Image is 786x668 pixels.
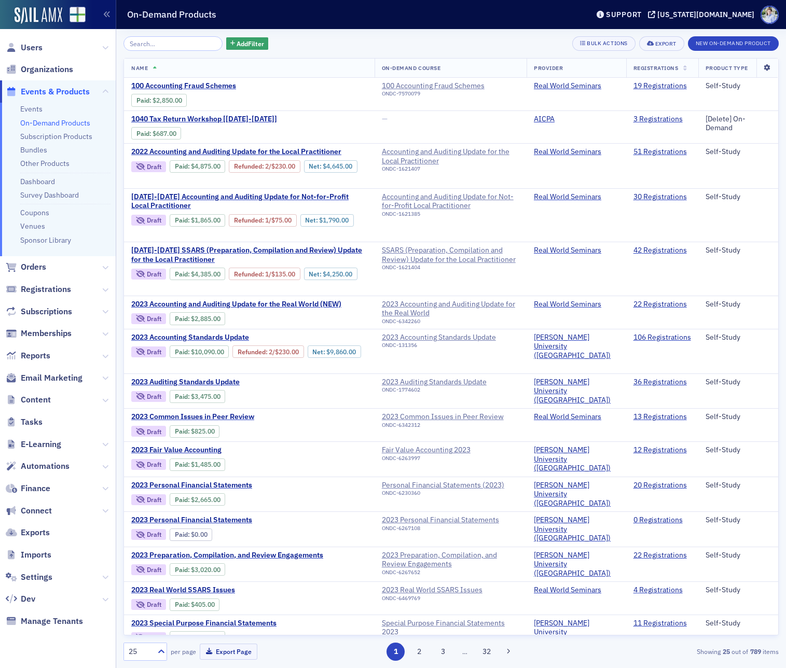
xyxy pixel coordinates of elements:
[326,348,356,356] span: $9,860.00
[175,162,188,170] a: Paid
[170,458,225,471] div: Paid: 11 - $148500
[309,162,323,170] span: Net :
[175,566,191,574] span: :
[131,127,181,140] div: Paid: 3 - $68700
[175,270,191,278] span: :
[229,160,300,173] div: Refunded: 54 - $487500
[20,132,92,141] a: Subscription Products
[382,333,496,342] div: 2023 Accounting Standards Update
[6,284,71,295] a: Registrations
[21,527,50,538] span: Exports
[175,531,191,538] span: :
[706,300,771,309] div: Self-Study
[131,300,341,309] span: 2023 Accounting and Auditing Update for the Real World (NEW)
[657,10,754,19] div: [US_STATE][DOMAIN_NAME]
[175,566,188,574] a: Paid
[21,394,51,406] span: Content
[175,393,188,400] a: Paid
[382,446,471,455] a: Fair Value Accounting 2023
[6,350,50,361] a: Reports
[147,271,161,277] div: Draft
[534,115,562,124] a: AICPA
[434,643,452,661] button: 3
[131,161,166,172] div: Draft
[21,572,52,583] span: Settings
[323,270,352,278] span: $4,250.00
[136,96,149,104] a: Paid
[304,268,357,280] div: Net: $425000
[21,372,82,384] span: Email Marketing
[655,41,677,47] div: Export
[175,315,191,323] span: :
[633,115,683,124] a: 3 Registrations
[633,378,687,387] a: 36 Registrations
[323,162,352,170] span: $4,645.00
[170,563,225,576] div: Paid: 23 - $302000
[175,162,191,170] span: :
[271,270,295,278] span: $135.00
[633,412,687,422] a: 13 Registrations
[534,300,609,309] a: Real World Seminars
[131,412,306,422] span: 2023 Common Issues in Peer Review
[309,270,323,278] span: Net :
[633,246,687,255] a: 42 Registrations
[147,532,161,537] div: Draft
[648,11,758,18] button: [US_STATE][DOMAIN_NAME]
[131,378,336,387] a: 2023 Auditing Standards Update
[131,192,367,211] a: [DATE]-[DATE] Accounting and Auditing Update for Not-for-Profit Local Practitioner
[706,147,771,157] div: Self-Study
[633,446,687,455] a: 12 Registrations
[21,616,83,627] span: Manage Tenants
[20,159,70,168] a: Other Products
[387,643,405,661] button: 1
[6,64,73,75] a: Organizations
[534,192,609,202] a: Real World Seminars
[305,216,319,224] span: Net :
[175,216,191,224] span: :
[382,300,519,318] a: 2023 Accounting and Auditing Update for the Real World
[382,246,519,264] div: SSARS (Preparation, Compilation and Review) Update for the Local Practitioner
[170,312,225,325] div: Paid: 23 - $288500
[234,216,262,224] a: Refunded
[232,345,304,358] div: Refunded: 108 - $1009000
[382,422,504,428] div: ONDC-6342312
[131,586,330,595] a: 2023 Real World SSARS Issues
[6,527,50,538] a: Exports
[131,115,306,124] span: 1040 Tax Return Workshop [2019-2020]
[131,378,306,387] span: 2023 Auditing Standards Update
[382,595,482,602] div: ONDC-6469769
[21,593,35,605] span: Dev
[382,114,388,123] span: —
[131,192,367,211] span: 2022-2023 Accounting and Auditing Update for Not-for-Profit Local Practitioner
[170,214,225,227] div: Paid: 28 - $186500
[312,348,326,356] span: Net :
[6,483,50,494] a: Finance
[382,569,519,576] div: ONDC-6267652
[175,427,191,435] span: :
[382,192,519,211] a: Accounting and Auditing Update for Not-for-Profit Local Practitioner
[131,446,336,455] a: 2023 Fair Value Accounting
[131,516,323,525] a: 2023 Personal Financial Statements
[21,350,50,361] span: Reports
[21,261,46,273] span: Orders
[410,643,429,661] button: 2
[534,619,619,646] a: [PERSON_NAME] University ([GEOGRAPHIC_DATA])
[20,118,90,128] a: On-Demand Products
[382,264,519,271] div: ONDC-1621404
[534,481,619,508] a: [PERSON_NAME] University ([GEOGRAPHIC_DATA])
[191,531,208,538] span: $0.00
[633,300,687,309] a: 22 Registrations
[175,496,191,504] span: :
[226,37,269,50] button: AddFilter
[706,551,771,560] div: Self-Study
[6,328,72,339] a: Memberships
[477,643,495,661] button: 32
[706,246,771,255] div: Self-Study
[6,261,46,273] a: Orders
[175,427,188,435] a: Paid
[170,599,219,611] div: Paid: 4 - $40500
[633,81,687,91] a: 19 Registrations
[175,496,188,504] a: Paid
[200,644,257,660] button: Export Page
